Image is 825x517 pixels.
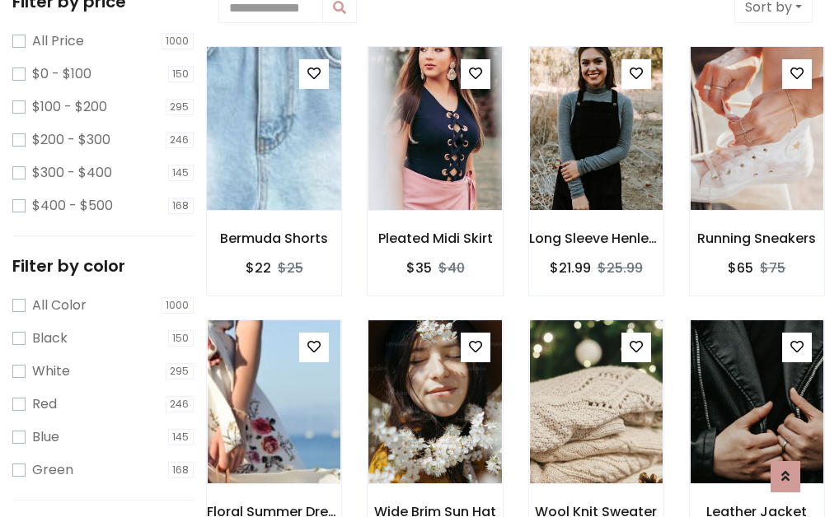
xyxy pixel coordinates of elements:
[166,132,195,148] span: 246
[12,256,194,276] h5: Filter by color
[207,231,341,246] h6: Bermuda Shorts
[728,260,753,276] h6: $65
[529,231,663,246] h6: Long Sleeve Henley T-Shirt
[32,97,107,117] label: $100 - $200
[368,231,502,246] h6: Pleated Midi Skirt
[32,394,57,414] label: Red
[550,260,591,276] h6: $21.99
[162,33,195,49] span: 1000
[32,427,59,447] label: Blue
[32,328,68,348] label: Black
[32,163,112,183] label: $300 - $400
[438,258,465,277] del: $40
[760,258,785,277] del: $75
[168,165,195,181] span: 145
[32,130,110,150] label: $200 - $300
[166,99,195,115] span: 295
[32,361,70,381] label: White
[166,363,195,380] span: 295
[168,429,195,445] span: 145
[32,64,91,84] label: $0 - $100
[598,258,643,277] del: $25.99
[168,66,195,82] span: 150
[246,260,271,276] h6: $22
[32,460,73,480] label: Green
[168,330,195,347] span: 150
[168,462,195,478] span: 168
[278,258,303,277] del: $25
[166,396,195,412] span: 246
[32,196,113,216] label: $400 - $500
[32,31,84,51] label: All Price
[168,198,195,214] span: 168
[690,231,824,246] h6: Running Sneakers
[32,296,87,315] label: All Color
[406,260,432,276] h6: $35
[162,297,195,314] span: 1000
